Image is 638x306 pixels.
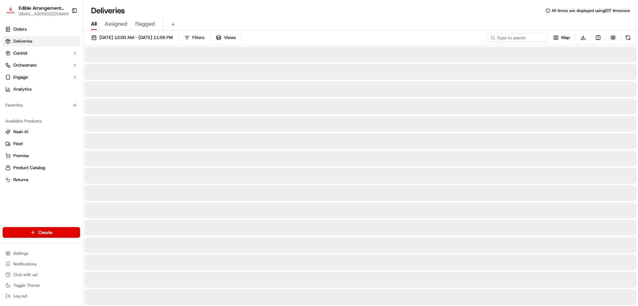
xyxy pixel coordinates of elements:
span: Filters [192,35,204,41]
span: Toggle Theme [13,283,40,288]
button: [EMAIL_ADDRESS][DOMAIN_NAME] [19,11,73,17]
a: Promise [5,153,77,159]
span: Settings [13,251,28,256]
span: Analytics [13,86,32,92]
a: Deliveries [3,36,80,47]
span: Deliveries [13,38,32,44]
div: Favorites [3,100,80,111]
span: Nash AI [13,129,28,135]
span: Engage [13,74,28,80]
button: Log out [3,291,80,301]
span: Returns [13,177,28,183]
button: Views [213,33,239,42]
span: [DATE] 12:00 AM - [DATE] 11:59 PM [99,35,173,41]
a: Orders [3,24,80,35]
button: Filters [181,33,207,42]
span: Views [224,35,236,41]
button: Notifications [3,259,80,269]
span: All [91,20,97,28]
span: Map [561,35,570,41]
button: Refresh [623,33,633,42]
button: Orchestrate [3,60,80,71]
a: Fleet [5,141,77,147]
span: Flagged [135,20,155,28]
span: All times are displayed using EDT timezone [552,8,630,13]
button: Toggle Theme [3,281,80,290]
button: Engage [3,72,80,83]
button: Product Catalog [3,162,80,173]
button: Nash AI [3,127,80,137]
a: Returns [5,177,77,183]
button: Map [550,33,573,42]
a: Analytics [3,84,80,95]
button: Settings [3,249,80,258]
input: Type to search [488,33,548,42]
img: Edible Arrangements - Melbourne, FL [5,6,16,16]
span: Notifications [13,261,37,267]
button: Chat with us! [3,270,80,279]
button: Create [3,227,80,238]
button: Returns [3,174,80,185]
span: Product Catalog [13,165,45,171]
div: Available Products [3,116,80,127]
span: Promise [13,153,29,159]
span: Orders [13,26,27,32]
button: Edible Arrangements - [GEOGRAPHIC_DATA], [GEOGRAPHIC_DATA] [19,5,65,11]
span: Fleet [13,141,23,147]
span: Control [13,50,27,56]
span: Create [38,229,53,236]
button: [DATE] 12:00 AM - [DATE] 11:59 PM [88,33,176,42]
a: Product Catalog [5,165,77,171]
button: Fleet [3,139,80,149]
h1: Deliveries [91,5,125,16]
button: Control [3,48,80,59]
span: Chat with us! [13,272,38,277]
a: Nash AI [5,129,77,135]
span: Orchestrate [13,62,37,68]
span: Log out [13,293,27,299]
button: Promise [3,151,80,161]
button: Edible Arrangements - Melbourne, FLEdible Arrangements - [GEOGRAPHIC_DATA], [GEOGRAPHIC_DATA][EMA... [3,3,69,19]
span: Assigned [105,20,127,28]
